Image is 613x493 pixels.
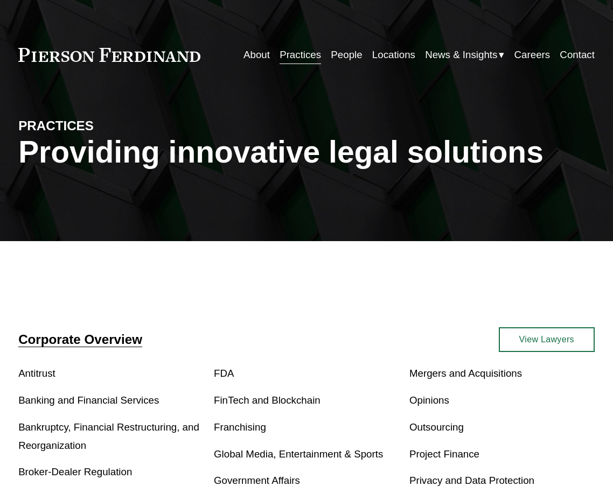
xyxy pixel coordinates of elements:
a: Bankruptcy, Financial Restructuring, and Reorganization [18,421,199,451]
a: Franchising [214,421,266,433]
a: Broker-Dealer Regulation [18,466,132,477]
a: Careers [514,45,551,65]
h1: Providing innovative legal solutions [18,135,595,170]
a: FinTech and Blockchain [214,395,321,406]
a: Government Affairs [214,475,300,486]
a: Antitrust [18,368,55,379]
a: Global Media, Entertainment & Sports [214,448,383,460]
a: Project Finance [409,448,479,460]
a: Opinions [409,395,449,406]
a: Locations [372,45,415,65]
h4: PRACTICES [18,118,162,135]
a: folder dropdown [425,45,504,65]
a: Banking and Financial Services [18,395,159,406]
a: Practices [280,45,321,65]
a: Outsourcing [409,421,464,433]
a: Corporate Overview [18,332,142,347]
a: FDA [214,368,234,379]
a: Contact [560,45,595,65]
span: News & Insights [425,46,497,64]
a: About [243,45,270,65]
a: People [331,45,362,65]
a: Privacy and Data Protection [409,475,534,486]
a: Mergers and Acquisitions [409,368,522,379]
a: View Lawyers [499,327,595,352]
